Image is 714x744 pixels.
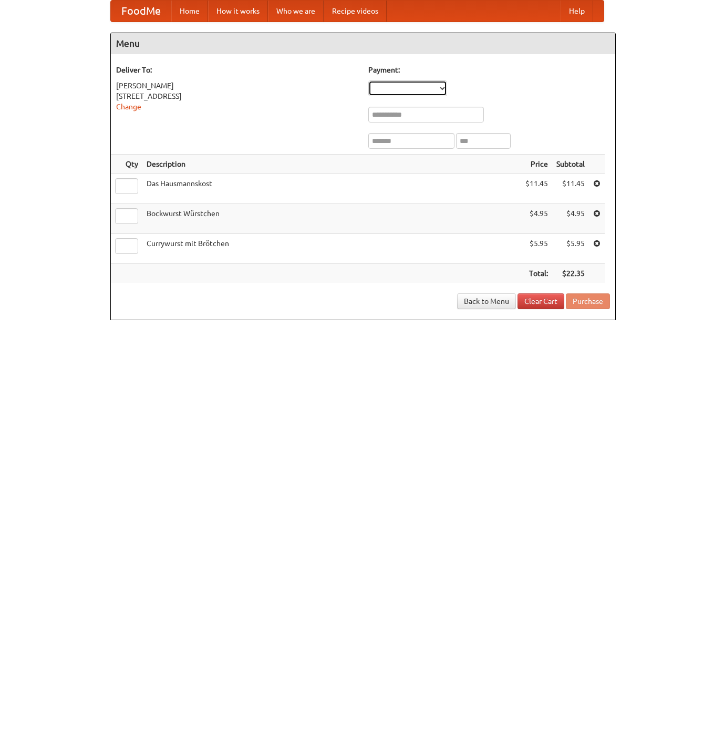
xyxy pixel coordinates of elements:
[116,91,358,101] div: [STREET_ADDRESS]
[457,293,516,309] a: Back to Menu
[116,65,358,75] h5: Deliver To:
[208,1,268,22] a: How it works
[521,174,552,204] td: $11.45
[552,174,589,204] td: $11.45
[324,1,387,22] a: Recipe videos
[552,264,589,283] th: $22.35
[171,1,208,22] a: Home
[566,293,610,309] button: Purchase
[268,1,324,22] a: Who we are
[552,234,589,264] td: $5.95
[111,33,615,54] h4: Menu
[142,155,521,174] th: Description
[561,1,593,22] a: Help
[142,204,521,234] td: Bockwurst Würstchen
[116,80,358,91] div: [PERSON_NAME]
[116,103,141,111] a: Change
[142,174,521,204] td: Das Hausmannskost
[521,155,552,174] th: Price
[552,155,589,174] th: Subtotal
[521,234,552,264] td: $5.95
[368,65,610,75] h5: Payment:
[521,264,552,283] th: Total:
[111,155,142,174] th: Qty
[142,234,521,264] td: Currywurst mit Brötchen
[552,204,589,234] td: $4.95
[521,204,552,234] td: $4.95
[518,293,564,309] a: Clear Cart
[111,1,171,22] a: FoodMe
